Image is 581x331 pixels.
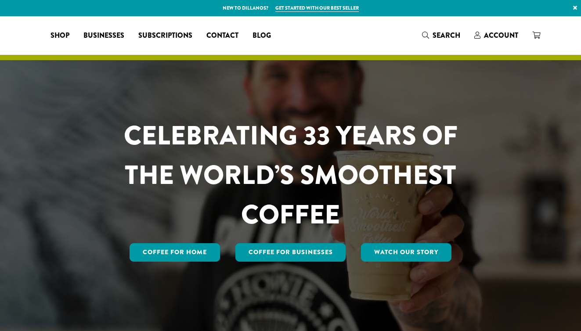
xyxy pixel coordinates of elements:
[51,30,69,41] span: Shop
[98,116,484,234] h1: CELEBRATING 33 YEARS OF THE WORLD’S SMOOTHEST COFFEE
[484,30,518,40] span: Account
[235,243,346,262] a: Coffee For Businesses
[43,29,76,43] a: Shop
[138,30,192,41] span: Subscriptions
[415,28,467,43] a: Search
[206,30,238,41] span: Contact
[130,243,220,262] a: Coffee for Home
[83,30,124,41] span: Businesses
[275,4,359,12] a: Get started with our best seller
[253,30,271,41] span: Blog
[361,243,451,262] a: Watch Our Story
[433,30,460,40] span: Search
